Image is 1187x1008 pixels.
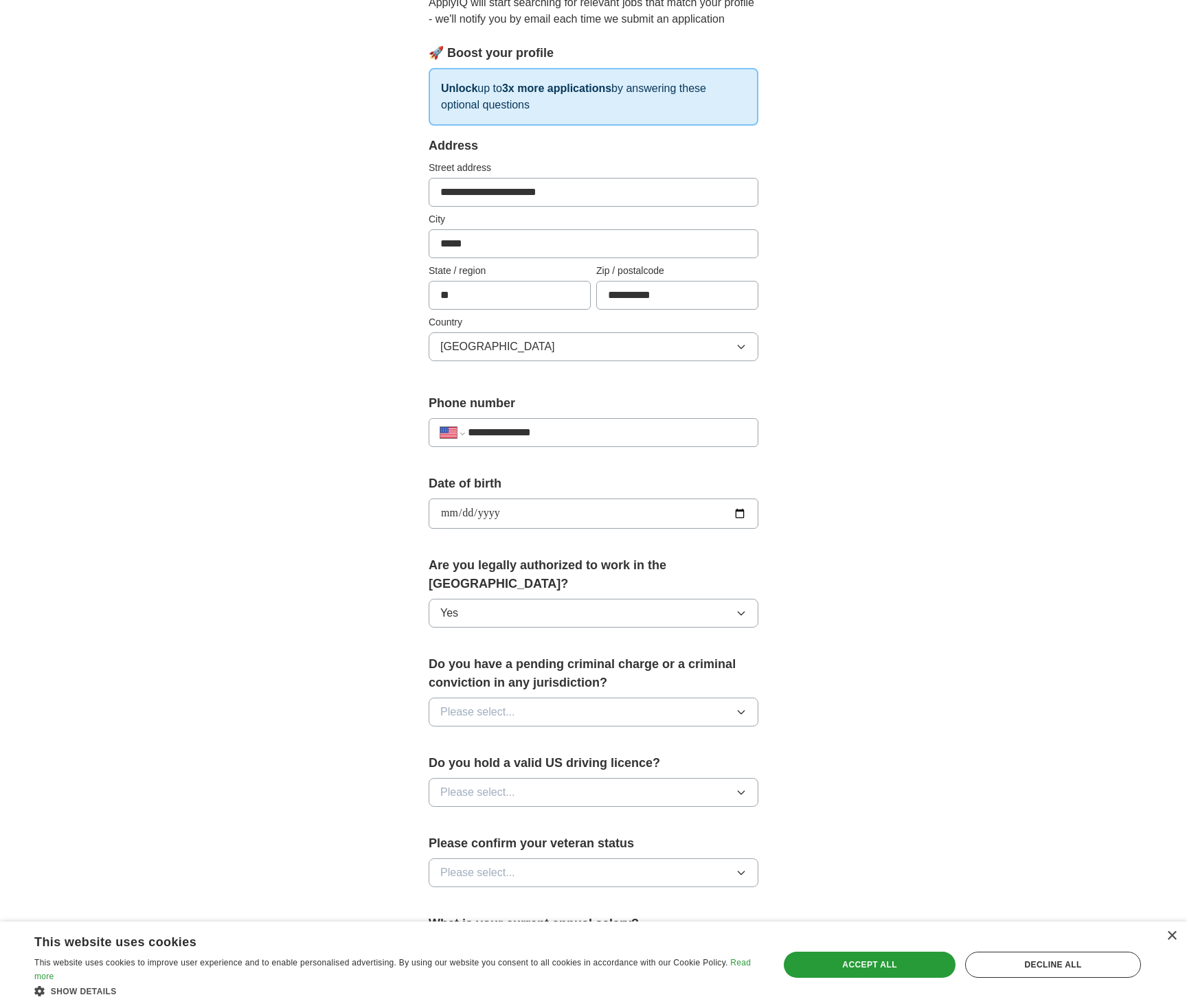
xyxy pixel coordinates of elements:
p: up to by answering these optional questions [429,68,758,126]
span: Show details [51,987,117,996]
label: Do you hold a valid US driving licence? [429,754,758,772]
button: Please select... [429,778,758,807]
strong: 3x more applications [502,82,611,94]
div: Decline all [965,952,1141,978]
button: Please select... [429,858,758,887]
strong: Unlock [441,82,477,94]
span: [GEOGRAPHIC_DATA] [440,339,555,355]
span: Please select... [440,704,515,720]
label: Phone number [429,394,758,413]
label: Date of birth [429,474,758,493]
button: Please select... [429,698,758,726]
label: Do you have a pending criminal charge or a criminal conviction in any jurisdiction? [429,655,758,692]
span: This website uses cookies to improve user experience and to enable personalised advertising. By u... [34,958,728,967]
label: City [429,212,758,227]
span: Please select... [440,784,515,801]
label: Street address [429,161,758,175]
div: This website uses cookies [34,930,723,950]
div: Address [429,137,758,155]
div: Accept all [784,952,956,978]
label: Are you legally authorized to work in the [GEOGRAPHIC_DATA]? [429,556,758,593]
label: Country [429,315,758,330]
div: 🚀 Boost your profile [429,44,758,62]
label: Please confirm your veteran status [429,834,758,853]
button: [GEOGRAPHIC_DATA] [429,332,758,361]
label: What is your current annual salary? [429,915,758,933]
label: Zip / postalcode [596,264,758,278]
button: Yes [429,599,758,628]
span: Please select... [440,864,515,881]
div: Close [1166,931,1177,941]
label: State / region [429,264,591,278]
div: Show details [34,984,757,998]
span: Yes [440,605,458,621]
